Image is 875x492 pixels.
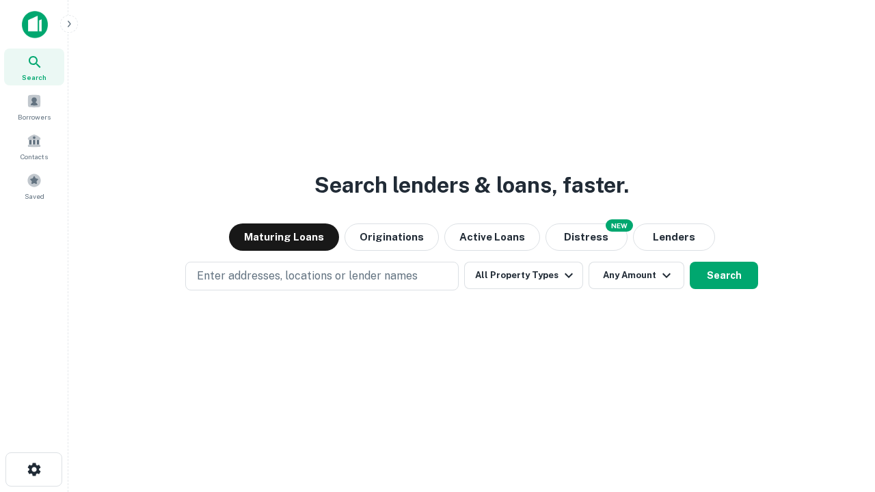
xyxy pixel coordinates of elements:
[185,262,459,290] button: Enter addresses, locations or lender names
[690,262,758,289] button: Search
[229,223,339,251] button: Maturing Loans
[633,223,715,251] button: Lenders
[464,262,583,289] button: All Property Types
[589,262,684,289] button: Any Amount
[4,88,64,125] a: Borrowers
[21,151,48,162] span: Contacts
[606,219,633,232] div: NEW
[22,72,46,83] span: Search
[25,191,44,202] span: Saved
[807,383,875,448] iframe: Chat Widget
[22,11,48,38] img: capitalize-icon.png
[4,128,64,165] a: Contacts
[4,167,64,204] a: Saved
[197,268,418,284] p: Enter addresses, locations or lender names
[18,111,51,122] span: Borrowers
[314,169,629,202] h3: Search lenders & loans, faster.
[4,49,64,85] a: Search
[546,223,628,251] button: Search distressed loans with lien and other non-mortgage details.
[444,223,540,251] button: Active Loans
[345,223,439,251] button: Originations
